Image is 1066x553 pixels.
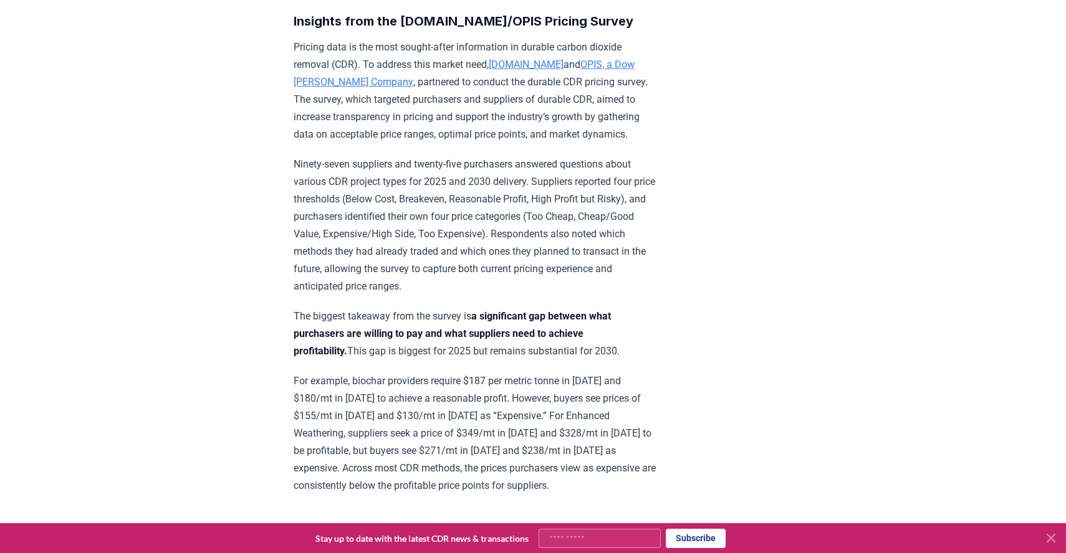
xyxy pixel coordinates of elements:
a: OPIS, a Dow [PERSON_NAME] Company [294,59,635,88]
p: The biggest takeaway from the survey is This gap is biggest for 2025 but remains substantial for ... [294,308,658,360]
strong: a significant gap between what purchasers are willing to pay and what suppliers need to achieve p... [294,310,611,357]
strong: Insights from the [DOMAIN_NAME]/OPIS Pricing Survey [294,14,633,29]
a: [DOMAIN_NAME] [489,59,564,70]
p: For example, biochar providers require $187 per metric tonne in [DATE] and $180/mt in [DATE] to a... [294,372,658,494]
p: Ninety-seven suppliers and twenty-five purchasers answered questions about various CDR project ty... [294,156,658,295]
p: Pricing data is the most sought-after information in durable carbon dioxide removal (CDR). To add... [294,39,658,143]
